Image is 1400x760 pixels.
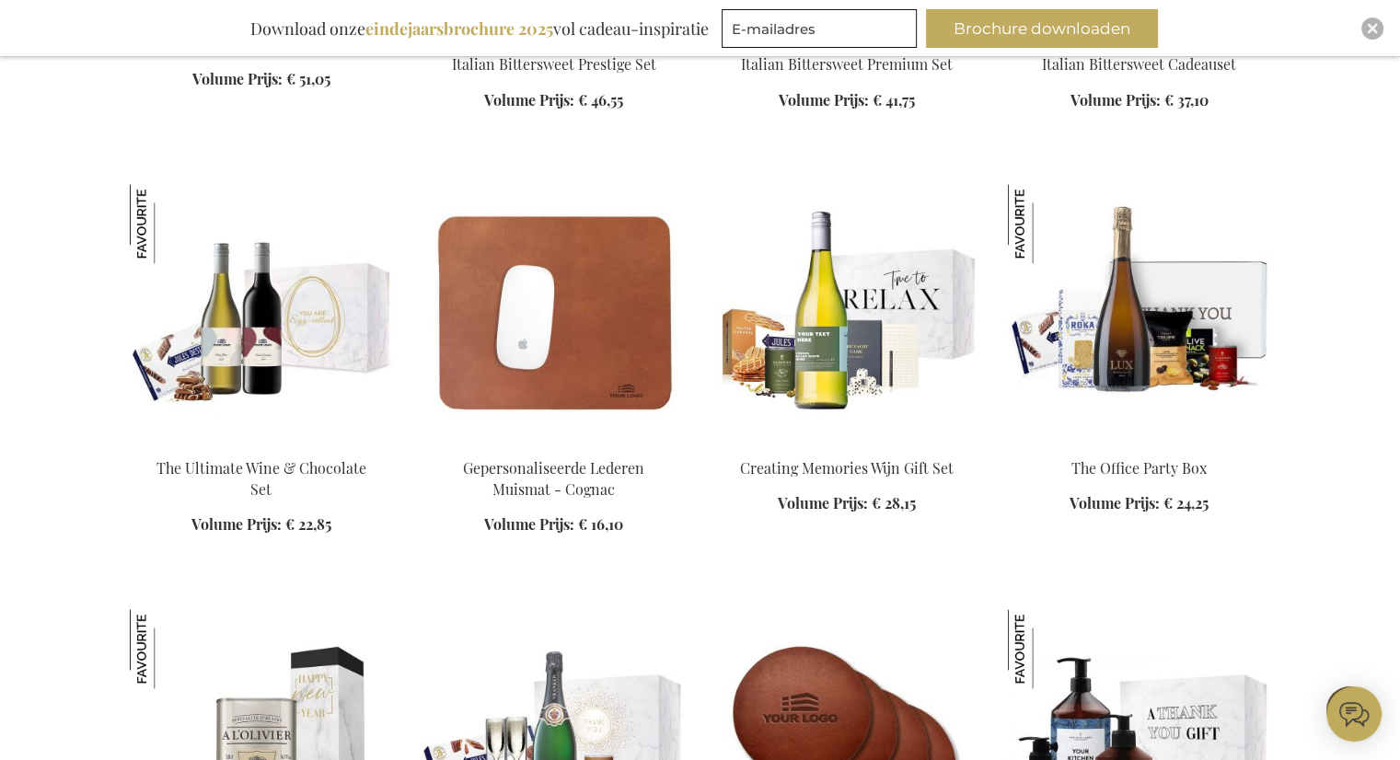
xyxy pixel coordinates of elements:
a: Volume Prijs: € 16,10 [484,514,623,535]
span: Volume Prijs: [778,493,868,512]
img: Close [1367,23,1378,34]
a: Volume Prijs: € 41,75 [779,90,915,111]
img: The Ultimate Wine & Chocolate Set [130,184,393,442]
a: The Office Party Box [1071,458,1207,478]
button: Brochure downloaden [926,9,1158,48]
a: The Office Party Box The Office Party Box [1008,434,1271,452]
a: Volume Prijs: € 46,55 [484,90,623,111]
img: Leather Mouse Pad - Cognac [422,184,686,442]
div: Close [1361,17,1383,40]
img: Culinaire Olijfolie & Zout Set [130,609,209,688]
a: Volume Prijs: € 51,05 [192,69,330,90]
span: Volume Prijs: [1070,493,1160,512]
a: Creating Memories Wijn Gift Set [740,458,954,478]
a: Leather Mouse Pad - Cognac [422,434,686,452]
img: The Office Party Box [1008,184,1271,442]
span: € 16,10 [578,514,623,534]
img: The Ultimate Wine & Chocolate Set [130,184,209,263]
span: € 28,15 [872,493,916,512]
span: Volume Prijs: [192,69,283,88]
b: eindejaarsbrochure 2025 [365,17,553,40]
a: Volume Prijs: € 24,25 [1070,493,1209,514]
a: Personalised White Wine [715,434,978,452]
a: Volume Prijs: € 28,15 [778,493,916,514]
input: E-mailadres [722,9,917,48]
img: The Office Party Box [1008,184,1087,263]
span: € 24,25 [1163,493,1209,512]
span: € 41,75 [873,90,915,109]
div: Download onze vol cadeau-inspiratie [242,9,717,48]
span: € 46,55 [578,90,623,109]
img: Personalised White Wine [715,184,978,442]
a: Volume Prijs: € 37,10 [1070,90,1209,111]
span: Volume Prijs: [484,514,574,534]
span: Volume Prijs: [779,90,869,109]
span: € 51,05 [286,69,330,88]
span: Volume Prijs: [1070,90,1161,109]
span: Volume Prijs: [484,90,574,109]
iframe: belco-activator-frame [1326,686,1382,742]
a: Gepersonaliseerde Lederen Muismat - Cognac [463,458,644,499]
form: marketing offers and promotions [722,9,922,53]
img: The Gift Label Hand & Keuken Set [1008,609,1087,688]
span: € 37,10 [1164,90,1209,109]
